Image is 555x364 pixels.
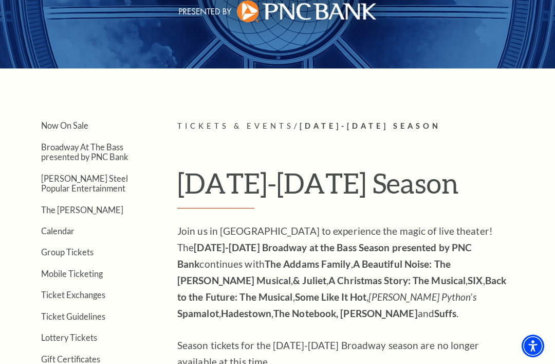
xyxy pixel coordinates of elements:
p: Join us in [GEOGRAPHIC_DATA] to experience the magic of live theater! The continues with , , , , ... [177,223,511,322]
a: Ticket Guidelines [41,311,105,321]
strong: Back to the Future: The Musical [177,274,506,303]
a: The [PERSON_NAME] [41,205,123,215]
a: Group Tickets [41,247,94,257]
strong: A Beautiful Noise: The [PERSON_NAME] Musical [177,258,451,286]
a: [PERSON_NAME] Steel Popular Entertainment [41,174,128,193]
a: Mobile Ticketing [41,269,103,279]
a: Gift Certificates [41,354,100,364]
a: Ticket Exchanges [41,290,105,300]
strong: Hadestown [221,307,271,319]
strong: Spamalot [177,307,219,319]
p: / [177,120,545,133]
a: Lottery Tickets [41,333,97,342]
a: Now On Sale [41,120,88,130]
div: Accessibility Menu [522,335,544,357]
a: Calendar [41,226,75,236]
h1: [DATE]-[DATE] Season [177,166,545,209]
span: [DATE]-[DATE] Season [300,122,441,130]
span: Tickets & Events [177,122,294,130]
a: Broadway At The Bass presented by PNC Bank [41,142,128,162]
strong: A Christmas Story: The Musical [328,274,466,286]
strong: [DATE]-[DATE] Broadway at the Bass Season presented by PNC Bank [177,241,472,270]
strong: The Addams Family [265,258,351,270]
strong: The Notebook, [PERSON_NAME] [273,307,418,319]
strong: Some Like It Hot [295,291,367,303]
strong: SIX [468,274,483,286]
strong: Suffs [434,307,457,319]
strong: & Juliet [293,274,326,286]
em: [PERSON_NAME] Python’s [368,291,476,303]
